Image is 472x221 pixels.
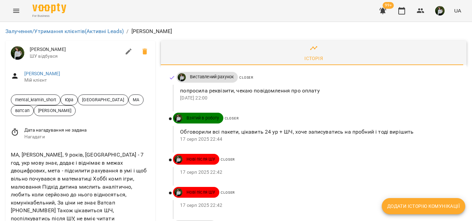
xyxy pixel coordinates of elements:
span: Виставлений рахунок [186,74,238,80]
img: Voopty Logo [32,3,66,13]
nav: breadcrumb [5,27,467,35]
p: Обговорили всі пакети, цікавить 24 ур + ШЧ, хоче записуватись на пробний і тоді вирішить [180,128,456,136]
span: UA [454,7,461,14]
img: 6b662c501955233907b073253d93c30f.jpg [435,6,445,16]
span: ШУ відбувся [30,53,121,60]
span: 99+ [383,2,394,9]
p: 17 серп 2025 22:42 [180,169,456,176]
span: Нагадати [24,134,150,140]
span: mental_kramin_short [11,96,60,103]
span: Додати історію комунікації [387,202,460,210]
span: [PERSON_NAME] [34,107,75,114]
button: Додати історію комунікації [382,198,465,214]
p: [PERSON_NAME] [131,27,172,35]
span: [GEOGRAPHIC_DATA] [78,96,128,103]
img: ДТ Чавага Вікторія [178,73,186,81]
p: 17 серп 2025 22:44 [180,136,456,143]
img: ДТ Чавага Вікторія [174,155,182,163]
p: 17 серп 2025 22:42 [180,202,456,209]
span: МА [129,96,143,103]
span: Нові після ШУ [182,189,219,195]
a: ДТ Чавага Вікторія [173,114,182,122]
a: ДТ Чавага Вікторія [173,188,182,196]
span: Взятий в роботу [182,115,223,121]
a: ДТ Чавага Вікторія [176,73,186,81]
div: Історія [304,54,323,62]
span: Юра [61,96,77,103]
a: Залучення/Утримання клієнтів(Активні Leads) [5,28,124,34]
img: ДТ Чавага Вікторія [174,188,182,196]
button: UA [451,4,464,17]
button: Menu [8,3,24,19]
span: For Business [32,14,66,18]
span: ватсап [11,107,33,114]
img: ДТ Чавага Вікторія [174,114,182,122]
span: [PERSON_NAME] [30,46,121,53]
span: Closer [221,191,235,194]
a: [PERSON_NAME] [24,71,60,76]
img: ДТ Чавага Вікторія [11,46,24,60]
p: попросила реквізити, чекаю повідомлення про оплату [180,87,456,95]
span: Closer [225,116,239,120]
span: Дата нагадування не задана [24,127,150,134]
span: Closer [239,76,253,79]
li: / [126,27,128,35]
span: Closer [221,158,235,161]
span: Мій клієнт [24,77,150,84]
span: Нові після ШУ [182,156,219,162]
p: [DATE] 22:00 [180,95,456,102]
a: ДТ Чавага Вікторія [173,155,182,163]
